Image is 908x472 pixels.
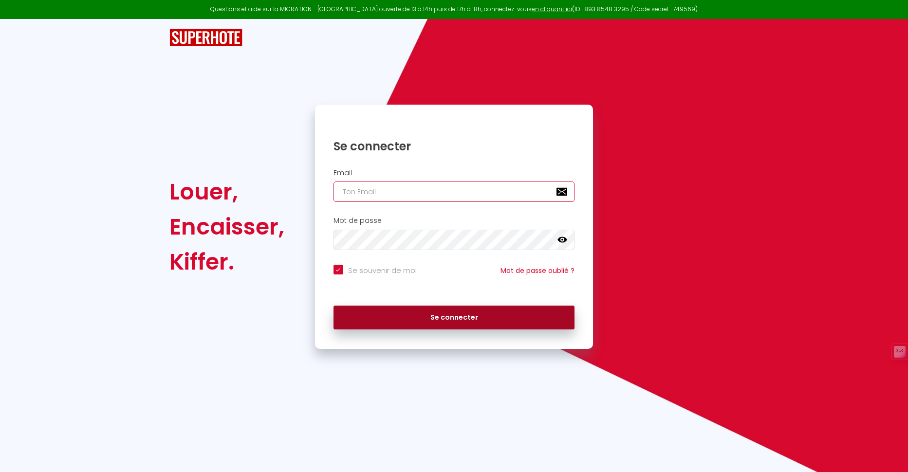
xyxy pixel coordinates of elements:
div: Encaisser, [169,209,284,244]
div: Kiffer. [169,244,284,279]
h2: Mot de passe [334,217,575,225]
a: Mot de passe oublié ? [500,266,574,275]
h1: Se connecter [334,139,575,154]
div: Louer, [169,174,284,209]
img: SuperHote logo [169,29,242,47]
a: en cliquant ici [532,5,572,13]
button: Se connecter [334,306,575,330]
h2: Email [334,169,575,177]
input: Ton Email [334,182,575,202]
